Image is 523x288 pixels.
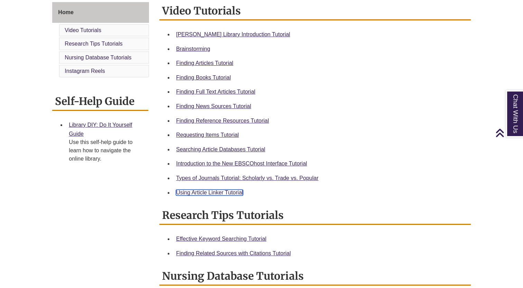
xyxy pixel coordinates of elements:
a: Finding News Sources Tutorial [176,103,251,109]
a: Brainstorming [176,46,210,52]
h2: Video Tutorials [159,2,470,20]
h2: Nursing Database Tutorials [159,267,470,286]
a: Instagram Reels [65,68,105,74]
div: Use this self-help guide to learn how to navigate the online library. [69,138,143,163]
a: Types of Journals Tutorial: Scholarly vs. Trade vs. Popular [176,175,318,181]
div: Guide Page Menu [52,2,149,79]
a: Finding Reference Resources Tutorial [176,118,269,124]
a: Video Tutorials [65,27,101,33]
a: Searching Article Databases Tutorial [176,146,265,152]
a: Effective Keyword Searching Tutorial [176,236,266,242]
a: [PERSON_NAME] Library Introduction Tutorial [176,31,290,37]
a: Requesting Items Tutorial [176,132,239,138]
a: Finding Books Tutorial [176,75,231,80]
a: Finding Articles Tutorial [176,60,233,66]
a: Research Tips Tutorials [65,41,122,47]
a: Back to Top [495,128,521,137]
a: Using Article Linker Tutorial [176,190,243,195]
h2: Research Tips Tutorials [159,207,470,225]
a: Library DIY: Do It Yourself Guide [69,122,132,137]
a: Home [52,2,149,23]
a: Introduction to the New EBSCOhost Interface Tutorial [176,161,307,166]
a: Finding Full Text Articles Tutorial [176,89,255,95]
h2: Self-Help Guide [52,93,148,111]
span: Home [58,9,73,15]
a: Nursing Database Tutorials [65,55,131,60]
a: Finding Related Sources with Citations Tutorial [176,250,291,256]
